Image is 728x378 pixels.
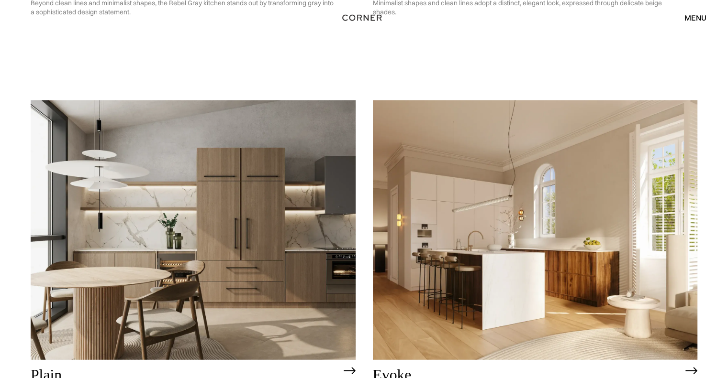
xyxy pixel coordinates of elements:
a: home [336,11,392,24]
div: menu [675,10,706,26]
div: menu [684,14,706,22]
